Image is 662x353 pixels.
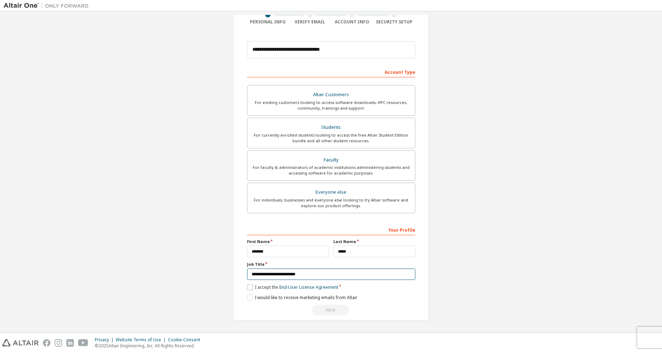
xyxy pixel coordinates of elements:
img: instagram.svg [55,339,62,347]
div: Security Setup [373,19,415,25]
div: Your Profile [247,224,415,235]
div: Cookie Consent [168,337,204,343]
img: facebook.svg [43,339,50,347]
div: For faculty & administrators of academic institutions administering students and accessing softwa... [252,165,411,176]
label: First Name [247,239,329,244]
div: Account Type [247,66,415,77]
div: Website Terms of Use [116,337,168,343]
div: Students [252,122,411,132]
div: Personal Info [247,19,289,25]
label: Job Title [247,261,415,267]
label: Last Name [333,239,415,244]
img: linkedin.svg [66,339,74,347]
div: Account Info [331,19,373,25]
img: youtube.svg [78,339,88,347]
div: Everyone else [252,187,411,197]
div: For existing customers looking to access software downloads, HPC resources, community, trainings ... [252,100,411,111]
div: For currently enrolled students looking to access the free Altair Student Edition bundle and all ... [252,132,411,144]
div: For individuals, businesses and everyone else looking to try Altair software and explore our prod... [252,197,411,209]
label: I accept the [247,284,338,290]
img: altair_logo.svg [2,339,39,347]
label: I would like to receive marketing emails from Altair [247,294,357,300]
div: Privacy [95,337,116,343]
p: © 2025 Altair Engineering, Inc. All Rights Reserved. [95,343,204,349]
div: Read and acccept EULA to continue [247,305,415,315]
a: End-User License Agreement [279,284,338,290]
div: Altair Customers [252,90,411,100]
div: Faculty [252,155,411,165]
img: Altair One [4,2,92,9]
div: Verify Email [289,19,331,25]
